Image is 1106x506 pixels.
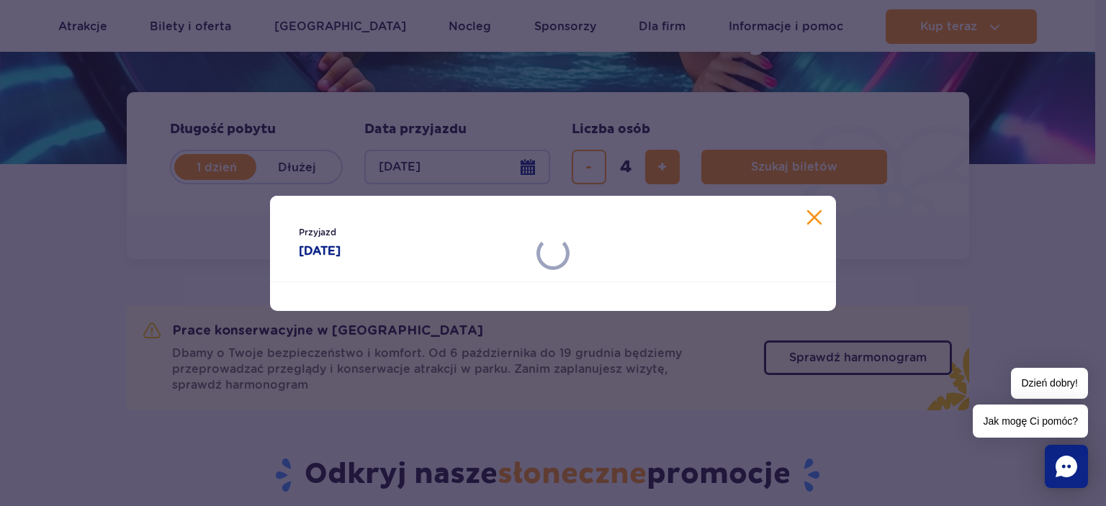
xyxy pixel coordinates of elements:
button: Zamknij kalendarz [807,210,822,225]
strong: [DATE] [299,243,524,260]
span: Jak mogę Ci pomóc? [973,405,1088,438]
span: Przyjazd [299,225,524,240]
div: Chat [1045,445,1088,488]
span: Dzień dobry! [1011,368,1088,399]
